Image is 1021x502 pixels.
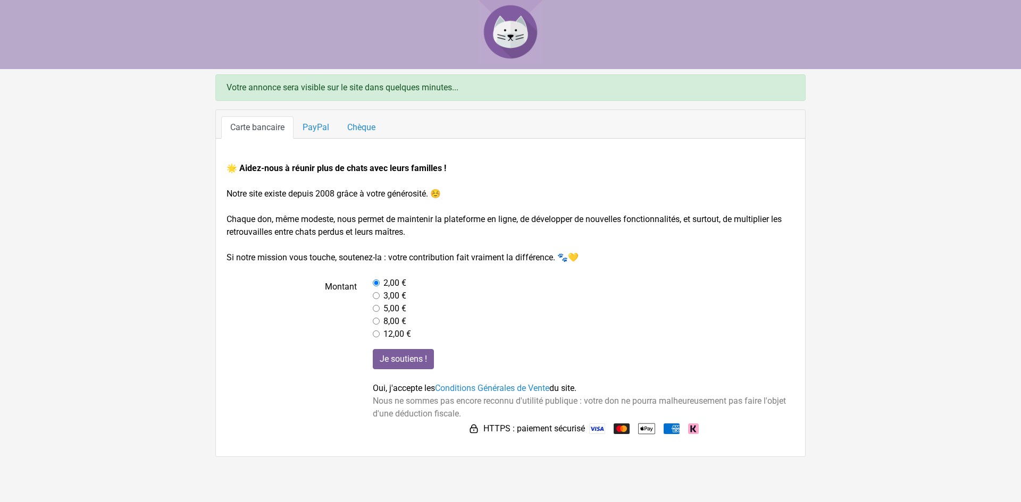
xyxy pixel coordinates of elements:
label: 3,00 € [383,290,406,302]
label: 8,00 € [383,315,406,328]
label: 5,00 € [383,302,406,315]
img: Visa [589,423,605,434]
img: Klarna [688,423,699,434]
img: HTTPS : paiement sécurisé [468,423,479,434]
img: American Express [664,423,680,434]
div: Votre annonce sera visible sur le site dans quelques minutes... [215,74,806,101]
img: Apple Pay [638,420,655,437]
label: Montant [219,277,365,341]
a: PayPal [294,116,338,139]
img: Mastercard [614,423,630,434]
a: Conditions Générales de Vente [435,383,549,393]
span: HTTPS : paiement sécurisé [483,422,585,435]
a: Carte bancaire [221,116,294,139]
span: Nous ne sommes pas encore reconnu d'utilité publique : votre don ne pourra malheureusement pas fa... [373,396,786,419]
label: 12,00 € [383,328,411,341]
a: Chèque [338,116,384,139]
strong: 🌟 Aidez-nous à réunir plus de chats avec leurs familles ! [227,163,446,173]
label: 2,00 € [383,277,406,290]
form: Notre site existe depuis 2008 grâce à votre générosité. ☺️ Chaque don, même modeste, nous permet ... [227,162,794,437]
input: Je soutiens ! [373,349,434,369]
span: Oui, j'accepte les du site. [373,383,576,393]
